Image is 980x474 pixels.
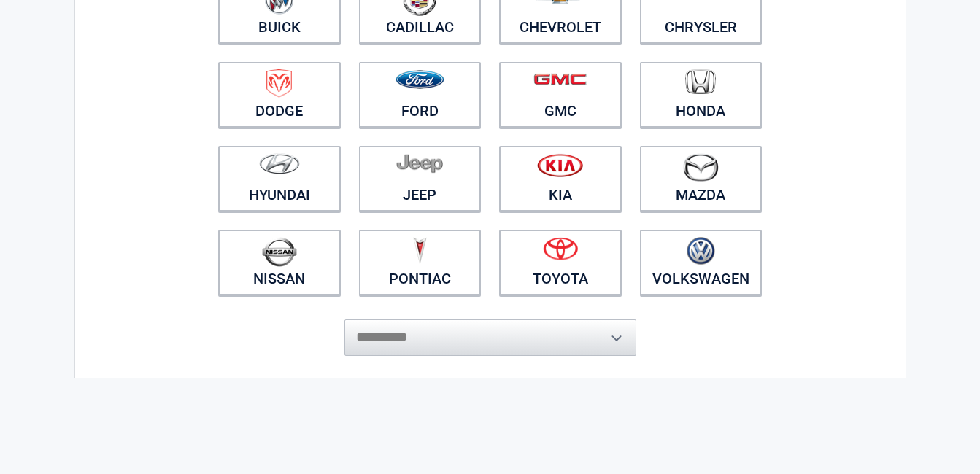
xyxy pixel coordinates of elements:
a: Ford [359,62,482,128]
a: Pontiac [359,230,482,295]
img: ford [396,70,444,89]
a: Mazda [640,146,763,211]
img: dodge [266,69,292,98]
a: Honda [640,62,763,128]
img: nissan [262,237,297,267]
img: jeep [396,153,443,174]
a: Kia [499,146,622,211]
img: honda [685,69,716,95]
img: volkswagen [687,237,715,265]
a: Volkswagen [640,230,763,295]
img: toyota [543,237,578,260]
a: Jeep [359,146,482,211]
img: hyundai [259,153,300,174]
a: GMC [499,62,622,128]
img: pontiac [412,237,427,265]
a: Dodge [218,62,341,128]
img: gmc [533,73,587,85]
img: mazda [682,153,719,182]
a: Toyota [499,230,622,295]
img: kia [537,153,583,177]
a: Hyundai [218,146,341,211]
a: Nissan [218,230,341,295]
